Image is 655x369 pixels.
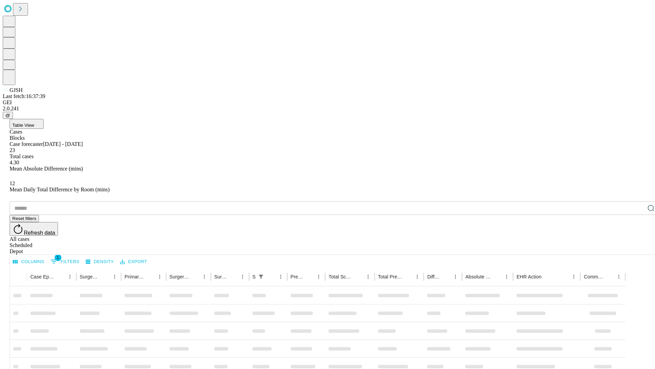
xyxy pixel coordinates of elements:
button: Sort [492,272,502,282]
div: Surgeon Name [80,274,100,279]
button: Menu [569,272,579,282]
button: Sort [190,272,200,282]
span: Total cases [10,153,33,159]
div: Predicted In Room Duration [291,274,304,279]
button: Sort [354,272,363,282]
div: 1 active filter [256,272,266,282]
button: Select columns [11,257,46,267]
button: Menu [200,272,209,282]
span: Refresh data [24,230,55,236]
span: 1 [55,254,61,261]
button: Sort [100,272,110,282]
button: Sort [605,272,614,282]
button: Menu [276,272,286,282]
div: Surgery Name [170,274,189,279]
div: Primary Service [125,274,144,279]
div: Case Epic Id [30,274,55,279]
span: GJSH [10,87,23,93]
button: Table View [10,119,44,129]
div: Scheduled In Room Duration [252,274,256,279]
button: Density [84,257,116,267]
span: Mean Absolute Difference (mins) [10,166,83,172]
div: 2.0.241 [3,106,652,112]
span: [DATE] - [DATE] [43,141,83,147]
span: 12 [10,180,15,186]
div: Comments [584,274,603,279]
button: @ [3,112,13,119]
div: Surgery Date [214,274,228,279]
div: Difference [427,274,440,279]
button: Menu [314,272,323,282]
button: Show filters [256,272,266,282]
button: Menu [363,272,373,282]
button: Menu [614,272,624,282]
button: Refresh data [10,222,58,236]
span: @ [5,113,10,118]
button: Reset filters [10,215,39,222]
div: Total Scheduled Duration [329,274,353,279]
button: Sort [403,272,412,282]
button: Menu [502,272,511,282]
button: Sort [56,272,65,282]
button: Sort [228,272,238,282]
span: 4.30 [10,160,19,165]
button: Sort [304,272,314,282]
button: Export [118,257,149,267]
span: Table View [12,123,34,128]
button: Menu [155,272,164,282]
span: Mean Daily Total Difference by Room (mins) [10,187,110,192]
button: Menu [412,272,422,282]
span: 23 [10,147,15,153]
span: Reset filters [12,216,36,221]
button: Menu [451,272,460,282]
button: Sort [266,272,276,282]
button: Menu [110,272,119,282]
button: Menu [238,272,247,282]
button: Sort [542,272,552,282]
span: Last fetch: 16:37:39 [3,93,45,99]
div: EHR Action [516,274,541,279]
button: Show filters [49,256,81,267]
button: Sort [145,272,155,282]
div: GEI [3,99,652,106]
span: Case forecaster [10,141,43,147]
button: Sort [441,272,451,282]
div: Total Predicted Duration [378,274,403,279]
div: Absolute Difference [465,274,492,279]
button: Menu [65,272,75,282]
